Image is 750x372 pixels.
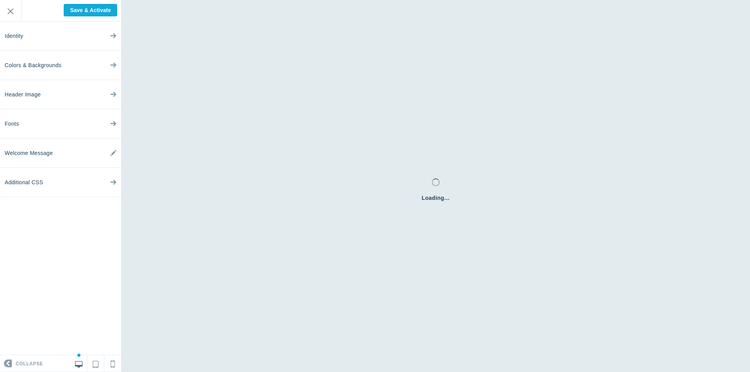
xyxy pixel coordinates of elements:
span: Collapse [16,356,43,372]
span: Fonts [5,109,19,139]
span: Loading... [421,194,449,202]
span: Header Image [5,80,41,109]
input: Save & Activate [64,4,117,16]
span: Identity [5,21,23,51]
span: Additional CSS [5,168,43,197]
span: Welcome Message [5,139,53,168]
span: Colors & Backgrounds [5,51,61,80]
